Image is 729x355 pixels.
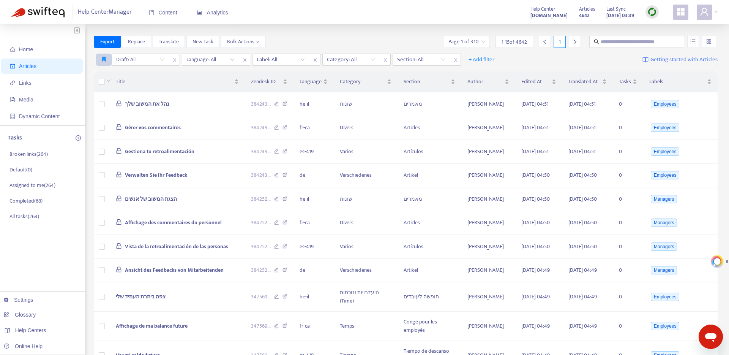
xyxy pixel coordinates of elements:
th: Title [110,71,245,92]
th: Tasks [613,71,643,92]
img: sync.dc5367851b00ba804db3.png [647,7,657,17]
td: [PERSON_NAME] [461,164,515,188]
span: [DATE] 04:49 [568,322,597,330]
td: he-il [293,92,334,116]
span: נהל את המשוב שלך [125,100,169,108]
td: Artikel [398,259,461,283]
span: Vista de la retroalimentación de las personas [125,242,228,251]
span: [DATE] 04:50 [521,218,550,227]
span: lock [116,148,122,154]
span: Managers [651,242,677,251]
td: 0 [613,116,643,140]
th: Zendesk ID [245,71,293,92]
p: Default ( 0 ) [9,166,32,174]
td: 0 [613,312,643,341]
a: Glossary [4,312,36,318]
span: 1 - 15 of 4642 [502,38,527,46]
td: מאמרים [398,92,461,116]
span: close [451,55,461,65]
span: [DATE] 04:51 [521,147,549,156]
td: fr-ca [293,312,334,341]
p: Broken links ( 264 ) [9,150,48,158]
td: Varios [334,235,398,259]
td: [PERSON_NAME] [461,312,515,341]
span: plus-circle [76,135,81,141]
span: Help Center [530,5,555,13]
img: image-link [642,57,649,63]
span: close [240,55,250,65]
td: fr-ca [293,116,334,140]
td: es-419 [293,140,334,164]
span: container [10,114,15,119]
span: file-image [10,97,15,102]
button: Bulk Actionsdown [221,36,266,48]
span: [DATE] 04:50 [568,195,597,203]
span: Managers [651,195,677,203]
button: + Add filter [463,54,500,66]
span: account-book [10,63,15,69]
span: [DATE] 04:50 [521,171,550,179]
span: Edited At [521,78,550,86]
td: [PERSON_NAME] [461,92,515,116]
span: Bulk Actions [227,38,260,46]
span: 384252 ... [251,242,271,251]
span: Media [19,97,33,103]
td: Articles [398,116,461,140]
span: close [380,55,390,65]
td: 0 [613,187,643,211]
span: area-chart [197,10,202,15]
span: Help Centers [15,327,46,333]
td: Verschiedenes [334,259,398,283]
td: חופשה לעובדים [398,282,461,312]
span: lock [116,124,122,130]
span: [DATE] 04:51 [521,100,549,108]
td: Verschiedenes [334,164,398,188]
span: Title [116,78,233,86]
button: Translate [153,36,185,48]
span: Content [149,10,177,16]
span: 384252 ... [251,266,271,274]
span: [DATE] 04:50 [568,242,597,251]
span: 384252 ... [251,195,271,203]
td: [PERSON_NAME] [461,116,515,140]
div: 1 [554,36,566,48]
span: Category [340,78,386,86]
span: lock [116,100,122,106]
span: 384252 ... [251,219,271,227]
button: Replace [122,36,151,48]
td: Divers [334,116,398,140]
span: Home [19,46,33,52]
span: [DATE] 04:50 [568,218,597,227]
a: Getting started with Articles [642,54,718,66]
td: [PERSON_NAME] [461,282,515,312]
th: Category [334,71,398,92]
span: lock [116,195,122,201]
span: [DATE] 04:51 [521,123,549,132]
td: מאמרים [398,187,461,211]
span: unordered-list [690,39,696,44]
span: lock [116,171,122,177]
p: Assigned to me ( 264 ) [9,181,55,189]
span: Section [404,78,449,86]
td: Articles [398,211,461,235]
span: [DATE] 04:51 [568,147,596,156]
span: Verwalten Sie Ihr Feedback [125,171,187,179]
span: lock [116,266,122,273]
th: Author [461,71,515,92]
td: Artículos [398,235,461,259]
td: היעדרויות ונוכחות (Time) [334,282,398,312]
th: Section [398,71,461,92]
span: Analytics [197,10,228,16]
a: Online Help [4,343,43,349]
span: צפה ביתרת העתיד שלי [116,292,166,301]
span: [DATE] 04:50 [521,242,550,251]
span: [DATE] 04:49 [568,266,597,274]
td: Varios [334,140,398,164]
span: left [542,39,548,44]
span: lock [116,219,122,225]
td: he-il [293,282,334,312]
span: Employees [651,124,679,132]
span: Help Center Manager [78,5,132,19]
td: [PERSON_NAME] [461,187,515,211]
img: Swifteq [11,7,65,17]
